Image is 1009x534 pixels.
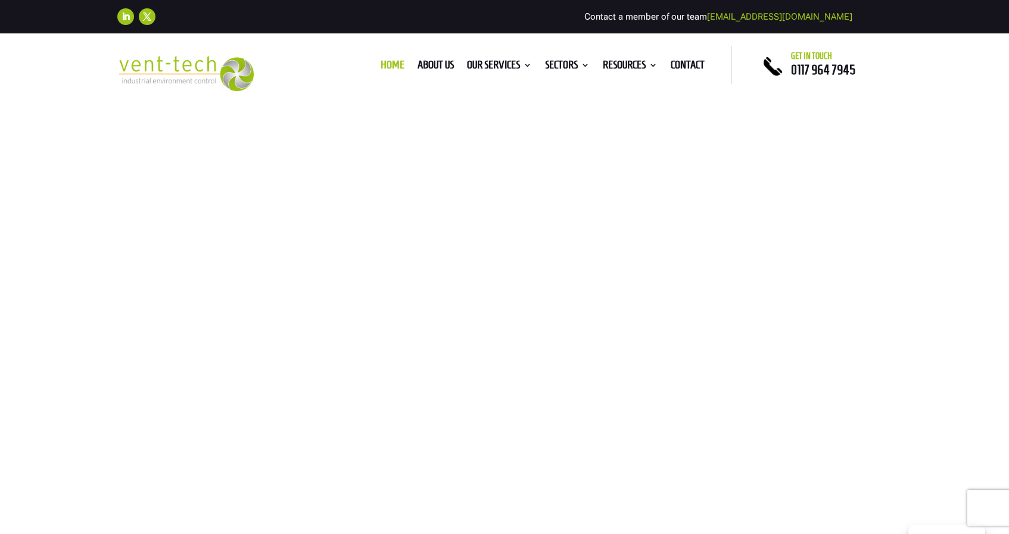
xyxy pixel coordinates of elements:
span: Get in touch [791,51,832,61]
a: About us [418,61,454,74]
a: Sectors [545,61,590,74]
a: Home [381,61,404,74]
a: Follow on LinkedIn [117,8,134,25]
a: Contact [671,61,705,74]
a: Follow on X [139,8,155,25]
a: 0117 964 7945 [791,63,855,77]
a: [EMAIL_ADDRESS][DOMAIN_NAME] [707,11,852,22]
a: Resources [603,61,658,74]
span: Contact a member of our team [584,11,852,22]
img: 2023-09-27T08_35_16.549ZVENT-TECH---Clear-background [117,56,254,91]
a: Our Services [467,61,532,74]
